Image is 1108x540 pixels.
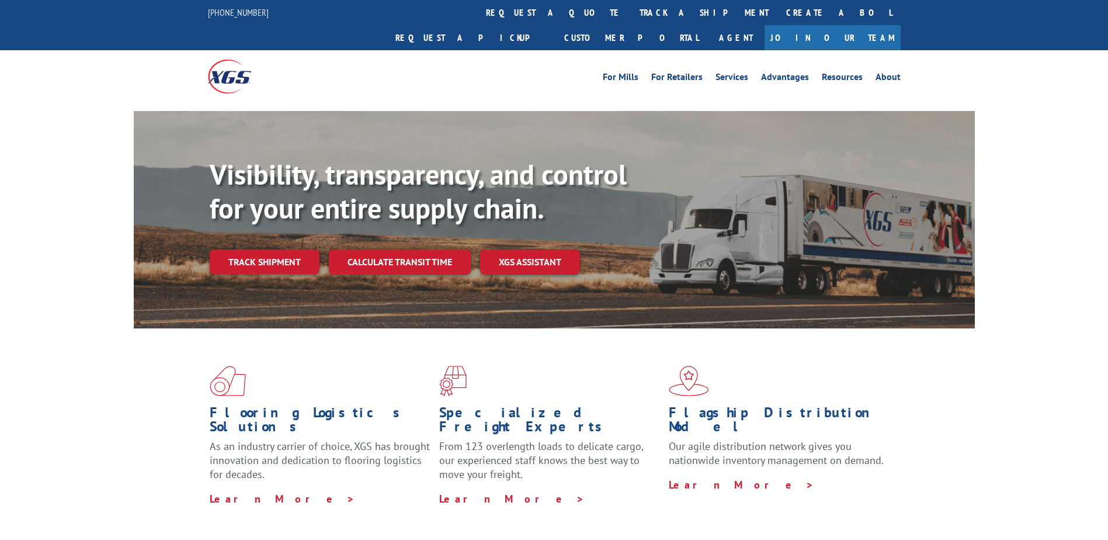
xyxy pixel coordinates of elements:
a: Agent [707,25,765,50]
img: xgs-icon-total-supply-chain-intelligence-red [210,366,246,396]
a: Request a pickup [387,25,555,50]
a: Services [715,72,748,85]
span: Our agile distribution network gives you nationwide inventory management on demand. [669,439,884,467]
a: Calculate transit time [329,250,471,275]
a: Learn More > [210,492,355,506]
p: From 123 overlength loads to delicate cargo, our experienced staff knows the best way to move you... [439,439,660,491]
a: Join Our Team [765,25,901,50]
img: xgs-icon-flagship-distribution-model-red [669,366,709,396]
a: Learn More > [669,478,814,491]
h1: Specialized Freight Experts [439,406,660,439]
a: [PHONE_NUMBER] [208,6,269,18]
h1: Flagship Distribution Model [669,406,890,439]
a: Resources [822,72,863,85]
img: xgs-icon-focused-on-flooring-red [439,366,467,396]
a: XGS ASSISTANT [480,250,580,275]
a: Advantages [761,72,809,85]
a: Customer Portal [555,25,707,50]
h1: Flooring Logistics Solutions [210,406,430,439]
a: Track shipment [210,250,319,274]
a: Learn More > [439,492,585,506]
b: Visibility, transparency, and control for your entire supply chain. [210,156,627,226]
a: For Retailers [651,72,703,85]
a: For Mills [603,72,638,85]
span: As an industry carrier of choice, XGS has brought innovation and dedication to flooring logistics... [210,439,430,481]
a: About [876,72,901,85]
